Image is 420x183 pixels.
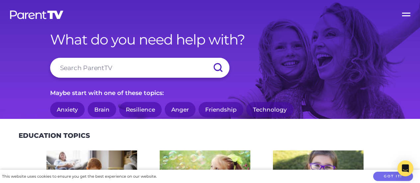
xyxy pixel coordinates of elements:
a: Anxiety [50,102,85,118]
h2: Education Topics [19,132,90,139]
h1: What do you need help with? [50,31,370,48]
input: Search ParentTV [50,58,229,78]
a: Brain [88,102,116,118]
img: parenttv-logo-white.4c85aaf.svg [9,10,64,20]
a: Friendship [199,102,243,118]
a: Resilience [119,102,162,118]
input: Submit [206,58,229,78]
div: Open Intercom Messenger [397,160,413,176]
a: Technology [246,102,294,118]
button: Got it! [373,172,413,181]
div: This website uses cookies to ensure you get the best experience on our website. [2,173,157,180]
p: Maybe start with one of these topics: [50,88,370,98]
a: Anger [165,102,196,118]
